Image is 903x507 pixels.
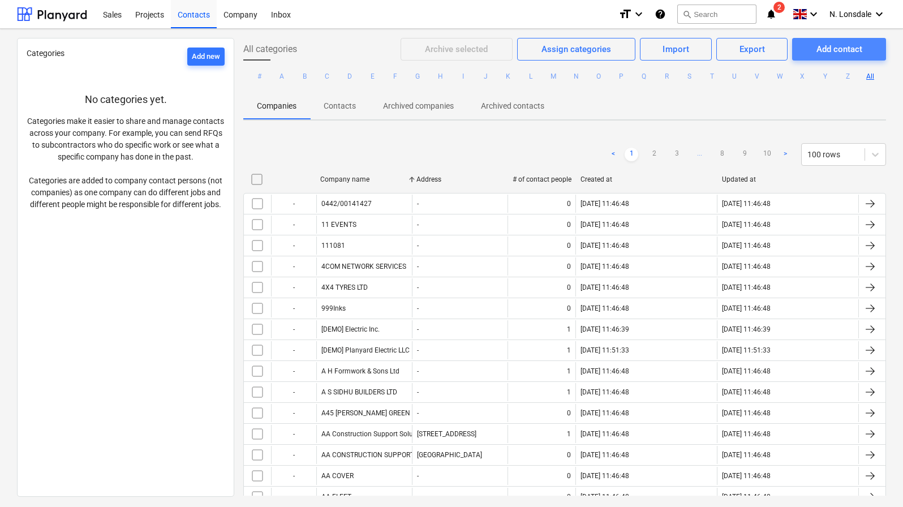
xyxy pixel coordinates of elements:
div: [DATE] 11:46:48 [722,221,771,229]
i: Knowledge base [655,7,666,21]
a: Previous page [607,148,620,161]
div: [DATE] 11:46:48 [580,221,629,229]
div: - [417,263,419,270]
button: M [547,70,560,83]
div: [DEMO] Electric Inc. [321,325,380,333]
div: 1 [567,388,571,396]
div: [DATE] 11:46:48 [580,451,629,459]
div: 0 [567,493,571,501]
a: ... [693,148,706,161]
div: 4COM NETWORK SERVICES [321,263,406,270]
p: Companies [257,100,296,112]
div: 0 [567,200,571,208]
span: 2 [773,2,785,13]
div: - [417,304,419,312]
i: format_size [618,7,632,21]
button: C [320,70,334,83]
div: [DATE] 11:46:48 [580,283,629,291]
div: [DATE] 11:46:48 [722,493,771,501]
div: 0 [567,451,571,459]
div: - [271,278,316,297]
span: All categories [243,42,297,56]
div: - [417,409,419,417]
button: V [750,70,764,83]
button: Import [640,38,712,61]
a: Page 3 [670,148,683,161]
div: Add new [192,50,220,63]
div: - [271,362,316,380]
div: Import [663,42,689,57]
a: Page 1 is your current page [625,148,638,161]
div: - [417,346,419,354]
div: - [271,257,316,276]
div: - [417,367,419,375]
div: [DEMO] Planyard Electric LLC [321,346,410,354]
div: 0 [567,409,571,417]
button: Add contact [792,38,886,61]
div: [DATE] 11:46:48 [722,263,771,270]
div: AA COVER [321,472,354,480]
div: [STREET_ADDRESS] [417,430,476,438]
div: [DATE] 11:46:48 [580,242,629,250]
div: - [271,341,316,359]
button: Z [841,70,854,83]
div: - [417,493,419,501]
div: [DATE] 11:46:48 [580,430,629,438]
div: - [417,325,419,333]
div: - [417,388,419,396]
div: 0 [567,283,571,291]
div: Assign categories [541,42,611,57]
div: - [417,472,419,480]
div: [DATE] 11:46:48 [722,367,771,375]
div: [DATE] 11:46:48 [722,388,771,396]
div: [DATE] 11:51:33 [722,346,771,354]
button: P [614,70,628,83]
button: N [569,70,583,83]
div: - [271,237,316,255]
div: 0 [567,221,571,229]
button: Search [677,5,756,24]
div: 0 [567,242,571,250]
div: Add contact [816,42,862,57]
div: Updated at [722,175,854,183]
button: X [795,70,809,83]
button: Assign categories [517,38,636,61]
div: AA Construction Support Solutions Limited [321,430,453,438]
span: Categories [27,49,64,58]
div: Created at [580,175,713,183]
button: Y [818,70,832,83]
a: Next page [779,148,792,161]
div: [GEOGRAPHIC_DATA] [417,451,482,459]
div: - [271,383,316,401]
div: 1 [567,325,571,333]
div: - [271,488,316,506]
div: [DATE] 11:51:33 [580,346,629,354]
button: G [411,70,424,83]
div: A S SIDHU BUILDERS LTD [321,388,397,396]
button: R [660,70,673,83]
a: Page 8 [715,148,729,161]
i: keyboard_arrow_down [872,7,886,21]
div: - [271,216,316,234]
p: Archived contacts [481,100,544,112]
p: Archived companies [383,100,454,112]
div: 1 [567,346,571,354]
div: [DATE] 11:46:48 [722,430,771,438]
div: A H Formwork & Sons Ltd [321,367,399,375]
a: Page 2 [647,148,661,161]
button: E [365,70,379,83]
div: - [417,242,419,250]
div: [DATE] 11:46:48 [722,304,771,312]
button: W [773,70,786,83]
button: H [433,70,447,83]
button: B [298,70,311,83]
div: [DATE] 11:46:48 [580,388,629,396]
button: A [275,70,289,83]
div: - [417,200,419,208]
button: O [592,70,605,83]
div: 0 [567,263,571,270]
div: - [271,320,316,338]
div: 0 [567,472,571,480]
div: 1 [567,430,571,438]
